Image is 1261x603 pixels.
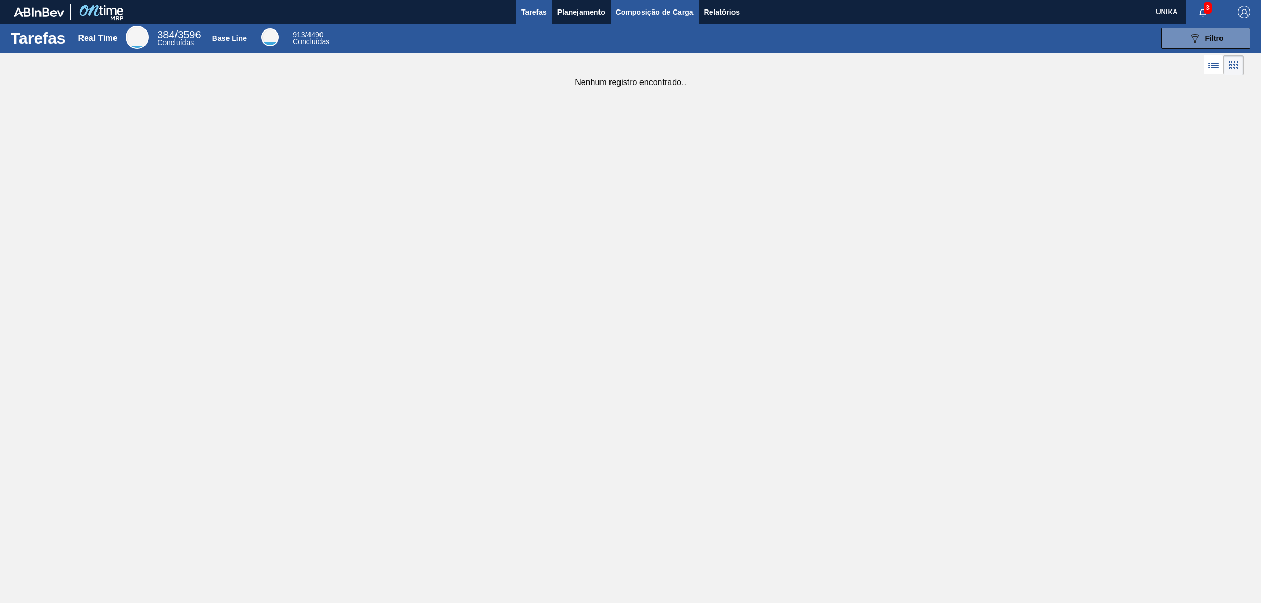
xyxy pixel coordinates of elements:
[1186,5,1219,19] button: Notificações
[126,26,149,49] div: Real Time
[212,34,247,43] div: Base Line
[14,7,64,17] img: TNhmsLtSVTkK8tSr43FrP2fwEKptu5GPRR3wAAAABJRU5ErkJggg==
[157,30,201,46] div: Real Time
[11,32,66,44] h1: Tarefas
[704,6,740,18] span: Relatórios
[157,38,194,47] span: Concluídas
[521,6,547,18] span: Tarefas
[293,32,329,45] div: Base Line
[293,30,305,39] span: 913
[293,37,329,46] span: Concluídas
[1204,55,1224,75] div: Visão em Lista
[557,6,605,18] span: Planejamento
[1161,28,1250,49] button: Filtro
[1224,55,1244,75] div: Visão em Cards
[1204,2,1212,14] span: 3
[157,29,201,40] span: / 3596
[1205,34,1224,43] span: Filtro
[157,29,174,40] span: 384
[293,30,323,39] span: / 4490
[1238,6,1250,18] img: Logout
[78,34,117,43] div: Real Time
[616,6,694,18] span: Composição de Carga
[261,28,279,46] div: Base Line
